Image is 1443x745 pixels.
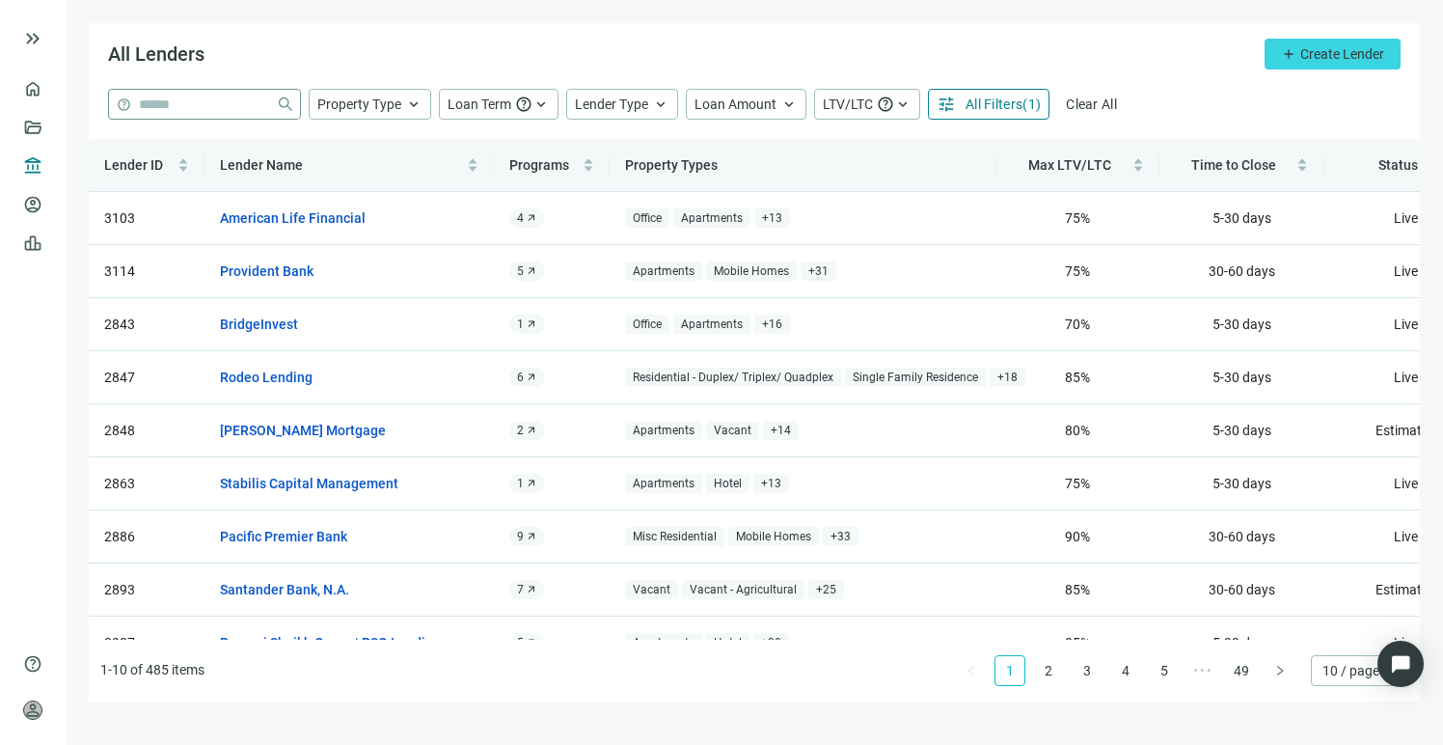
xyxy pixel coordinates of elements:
[1159,245,1323,298] td: 30-60 days
[966,665,977,676] span: left
[763,421,799,441] span: + 14
[1065,476,1090,491] span: 75 %
[23,701,42,720] span: person
[526,584,537,595] span: arrow_outward
[526,425,537,436] span: arrow_outward
[1066,97,1117,112] span: Clear All
[1311,655,1408,686] div: Page Size
[625,368,841,388] span: Residential - Duplex/ Triplex/ Quadplex
[956,655,987,686] button: left
[1065,423,1090,438] span: 80 %
[780,96,798,113] span: keyboard_arrow_up
[526,531,537,542] span: arrow_outward
[517,529,524,544] span: 9
[1033,655,1064,686] li: 2
[117,97,131,112] span: help
[517,476,524,491] span: 1
[1159,564,1323,617] td: 30-60 days
[89,351,204,404] td: 2847
[1072,655,1103,686] li: 3
[89,404,204,457] td: 2848
[1034,656,1063,685] a: 2
[89,510,204,564] td: 2886
[1073,656,1102,685] a: 3
[1065,529,1090,544] span: 90 %
[108,42,204,66] span: All Lenders
[966,97,1022,112] span: All Filters
[89,457,204,510] td: 2863
[753,474,789,494] span: + 13
[625,527,724,547] span: Misc Residential
[1149,655,1180,686] li: 5
[21,27,44,50] span: keyboard_double_arrow_right
[1028,157,1111,173] span: Max LTV/LTC
[89,192,204,245] td: 3103
[1265,655,1295,686] button: right
[801,262,836,282] span: + 31
[1394,210,1418,226] span: Live
[220,579,349,600] a: Santander Bank, N.A.
[220,526,347,547] a: Pacific Premier Bank
[1159,351,1323,404] td: 5-30 days
[1375,582,1436,597] span: Estimated
[928,89,1049,120] button: tuneAll Filters(1)
[994,655,1025,686] li: 1
[1159,192,1323,245] td: 5-30 days
[517,317,524,332] span: 1
[526,372,537,383] span: arrow_outward
[1065,582,1090,597] span: 85 %
[1394,476,1418,491] span: Live
[673,315,750,335] span: Apartments
[220,632,441,653] a: Poverni Sheikh Group | PSG Lending
[575,97,648,112] span: Lender Type
[1394,317,1418,332] span: Live
[517,423,524,438] span: 2
[706,474,749,494] span: Hotel
[220,367,313,388] a: Rodeo Lending
[823,527,858,547] span: + 33
[694,97,776,112] span: Loan Amount
[1110,655,1141,686] li: 4
[877,96,894,113] span: help
[23,156,37,176] span: account_balance
[1065,635,1090,650] span: 85 %
[220,314,298,335] a: BridgeInvest
[753,633,789,653] span: + 20
[317,97,401,112] span: Property Type
[526,318,537,330] span: arrow_outward
[1227,656,1256,685] a: 49
[823,97,873,112] span: LTV/LTC
[937,95,956,114] span: tune
[220,473,398,494] a: Stabilis Capital Management
[706,262,797,282] span: Mobile Homes
[517,582,524,597] span: 7
[509,157,569,173] span: Programs
[845,368,986,388] span: Single Family Residence
[405,96,422,113] span: keyboard_arrow_up
[517,370,524,385] span: 6
[1159,617,1323,670] td: 5-30 days
[625,262,702,282] span: Apartments
[104,157,163,173] span: Lender ID
[1159,298,1323,351] td: 5-30 days
[220,157,303,173] span: Lender Name
[1150,656,1179,685] a: 5
[625,633,702,653] span: Apartments
[1322,656,1397,685] span: 10 / page
[526,265,537,277] span: arrow_outward
[625,208,669,229] span: Office
[1265,655,1295,686] li: Next Page
[526,637,537,648] span: arrow_outward
[1377,641,1424,687] div: Open Intercom Messenger
[220,261,313,282] a: Provident Bank
[526,212,537,224] span: arrow_outward
[1394,635,1418,650] span: Live
[1265,39,1401,69] button: addCreate Lender
[89,298,204,351] td: 2843
[1022,97,1041,112] span: ( 1 )
[1187,655,1218,686] span: •••
[1065,370,1090,385] span: 85 %
[625,421,702,441] span: Apartments
[706,421,759,441] span: Vacant
[100,655,204,686] li: 1-10 of 485 items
